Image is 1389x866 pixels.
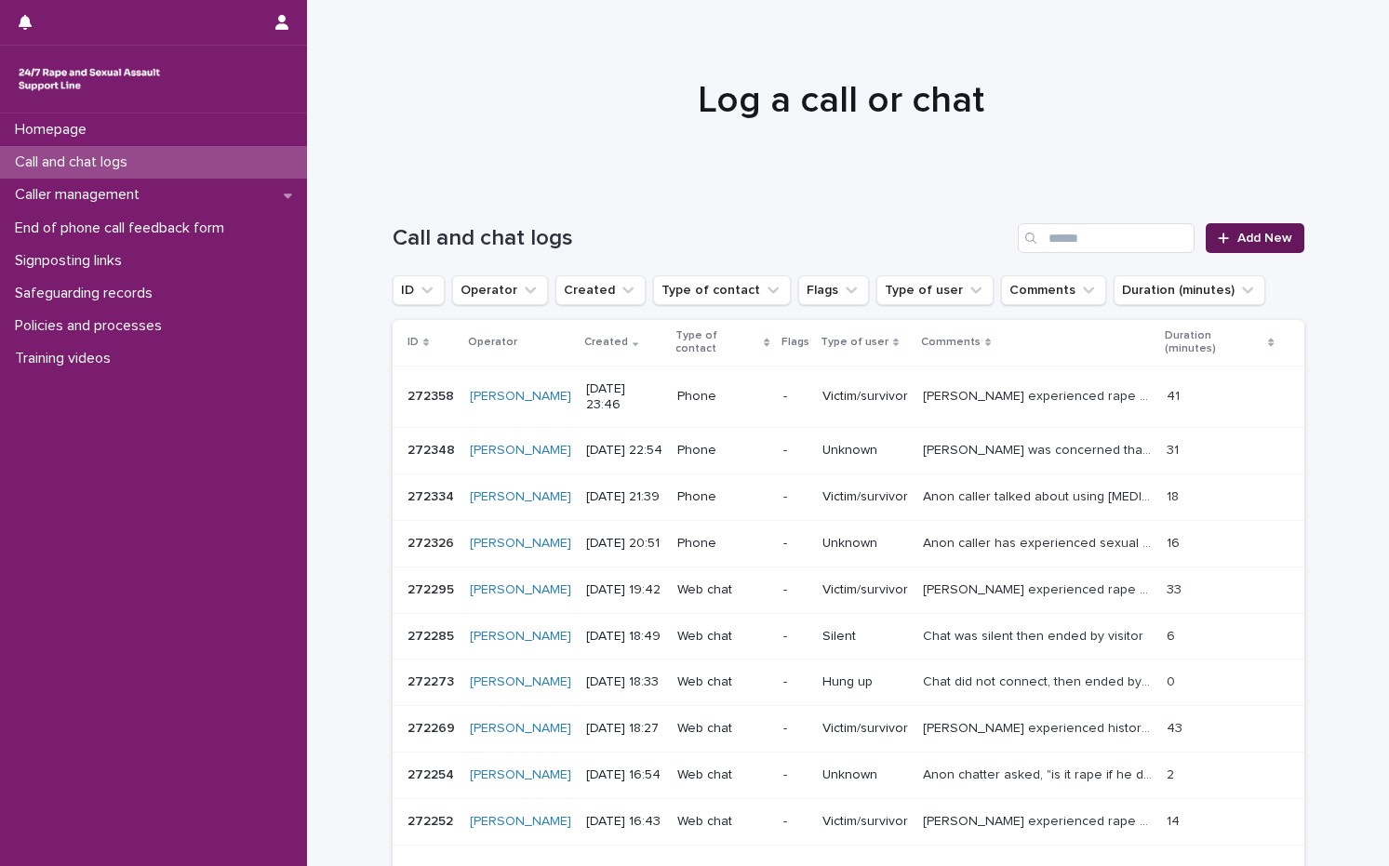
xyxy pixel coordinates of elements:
p: End of phone call feedback form [7,220,239,237]
p: 272269 [407,717,459,737]
p: Homepage [7,121,101,139]
p: Flags [781,332,809,353]
p: - [783,629,808,645]
p: Chat was silent then ended by visitor [923,625,1147,645]
tr: 272334272334 [PERSON_NAME] [DATE] 21:39Phone-Victim/survivorAnon caller talked about using [MEDIC... [393,474,1304,521]
p: Victim/survivor [822,389,908,405]
button: Type of user [876,275,994,305]
p: Becci experienced historic rape. We talked about her feelings and the impact on her health and re... [923,717,1155,737]
button: Duration (minutes) [1114,275,1265,305]
tr: 272326272326 [PERSON_NAME] [DATE] 20:51Phone-UnknownAnon caller has experienced sexual violence b... [393,520,1304,566]
tr: 272358272358 [PERSON_NAME] [DATE] 23:46Phone-Victim/survivor[PERSON_NAME] experienced rape by her... [393,366,1304,428]
p: 16 [1167,532,1183,552]
p: Web chat [677,767,768,783]
a: [PERSON_NAME] [470,536,571,552]
p: [DATE] 18:49 [586,629,662,645]
button: Created [555,275,646,305]
p: ID [407,332,419,353]
p: Web chat [677,674,768,690]
p: Signposting links [7,252,137,270]
button: Comments [1001,275,1106,305]
p: Anon caller talked about using self-harm as a coping strategy. We talked about their feelings and... [923,486,1155,505]
p: - [783,389,808,405]
p: Victim/survivor [822,814,908,830]
button: Flags [798,275,869,305]
p: Type of user [821,332,888,353]
button: Operator [452,275,548,305]
p: Web chat [677,721,768,737]
p: Phone [677,489,768,505]
p: 2 [1167,764,1178,783]
p: 272273 [407,671,458,690]
tr: 272295272295 [PERSON_NAME] [DATE] 19:42Web chat-Victim/survivor[PERSON_NAME] experienced rape by ... [393,566,1304,613]
p: Silent [822,629,908,645]
p: 14 [1167,810,1183,830]
p: - [783,674,808,690]
p: Web chat [677,582,768,598]
p: 41 [1167,385,1183,405]
p: - [783,582,808,598]
tr: 272254272254 [PERSON_NAME] [DATE] 16:54Web chat-UnknownAnon chatter asked, "is it rape if he didn... [393,752,1304,798]
p: - [783,721,808,737]
p: [DATE] 18:27 [586,721,662,737]
button: Type of contact [653,275,791,305]
p: - [783,536,808,552]
p: 18 [1167,486,1182,505]
p: 0 [1167,671,1179,690]
p: Caller management [7,186,154,204]
p: [DATE] 18:33 [586,674,662,690]
p: [DATE] 19:42 [586,582,662,598]
p: [DATE] 21:39 [586,489,662,505]
a: [PERSON_NAME] [470,582,571,598]
p: Policies and processes [7,317,177,335]
a: [PERSON_NAME] [470,767,571,783]
p: Chat did not connect, then ended by visitor [923,671,1155,690]
h1: Call and chat logs [393,225,1011,252]
a: Add New [1206,223,1303,253]
p: 31 [1167,439,1182,459]
p: Phone [677,536,768,552]
p: Operator [468,332,517,353]
p: Created [584,332,628,353]
p: Victim/survivor [822,721,908,737]
img: rhQMoQhaT3yELyF149Cw [15,60,164,98]
button: ID [393,275,445,305]
p: Unknown [822,443,908,459]
p: [DATE] 16:54 [586,767,662,783]
p: Jo experienced rape by her husband. Incident disclosed was before the birth of her youngest child... [923,385,1155,405]
h1: Log a call or chat [385,78,1297,123]
p: [DATE] 23:46 [586,381,662,413]
a: [PERSON_NAME] [470,814,571,830]
p: Christina experienced rape by her partner. We talked about her feelings, consent and support netw... [923,579,1155,598]
p: 272334 [407,486,458,505]
p: Joanna was concerned that she had been raped in her sleep 2 weeks ago. She felt that she had some... [923,439,1155,459]
p: 272254 [407,764,458,783]
a: [PERSON_NAME] [470,443,571,459]
a: [PERSON_NAME] [470,489,571,505]
p: 6 [1167,625,1179,645]
a: [PERSON_NAME] [470,629,571,645]
p: Comments [921,332,981,353]
p: 43 [1167,717,1186,737]
span: Add New [1237,232,1292,245]
a: [PERSON_NAME] [470,389,571,405]
p: Call and chat logs [7,153,142,171]
tr: 272273272273 [PERSON_NAME] [DATE] 18:33Web chat-Hung upChat did not connect, then ended by visito... [393,659,1304,706]
p: Anon chatter asked, "is it rape if he didn't touch me?" Discussed legal definitions and asked the... [923,764,1155,783]
p: 272252 [407,810,457,830]
p: Web chat [677,814,768,830]
p: - [783,767,808,783]
p: Phone [677,443,768,459]
p: Anon caller has experienced sexual violence but did not talk about it. They talked about their fe... [923,532,1155,552]
p: Hung up [822,674,908,690]
p: Duration (minutes) [1165,326,1264,360]
p: [DATE] 22:54 [586,443,662,459]
p: Himeno experienced rape whilst out at night with a friend. We talked about rape myths and stigma.... [923,810,1155,830]
p: Safeguarding records [7,285,167,302]
a: [PERSON_NAME] [470,674,571,690]
p: Phone [677,389,768,405]
tr: 272269272269 [PERSON_NAME] [DATE] 18:27Web chat-Victim/survivor[PERSON_NAME] experienced historic... [393,706,1304,753]
p: - [783,489,808,505]
tr: 272285272285 [PERSON_NAME] [DATE] 18:49Web chat-SilentChat was silent then ended by visitorChat w... [393,613,1304,659]
tr: 272252272252 [PERSON_NAME] [DATE] 16:43Web chat-Victim/survivor[PERSON_NAME] experienced rape whi... [393,798,1304,845]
